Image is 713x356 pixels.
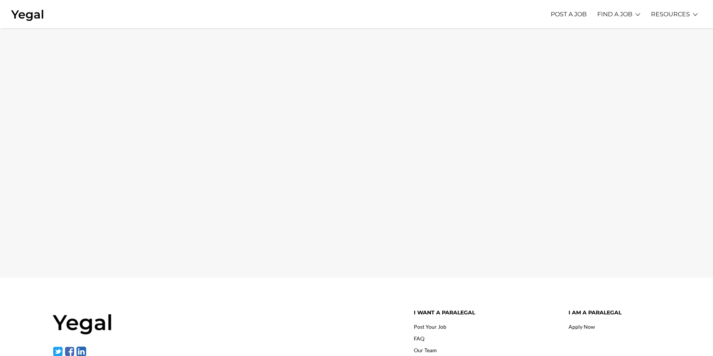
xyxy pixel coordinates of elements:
a: Our Team [414,347,437,353]
a: Post Your Job [414,323,446,330]
a: Apply Now [569,323,595,330]
h4: I want a paralegal [414,309,557,316]
a: POST A JOB [551,4,587,25]
a: FAQ [414,335,424,342]
a: FIND A JOB [597,4,632,25]
h4: I am a paralegal [569,309,660,316]
a: RESOURCES [651,4,690,25]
